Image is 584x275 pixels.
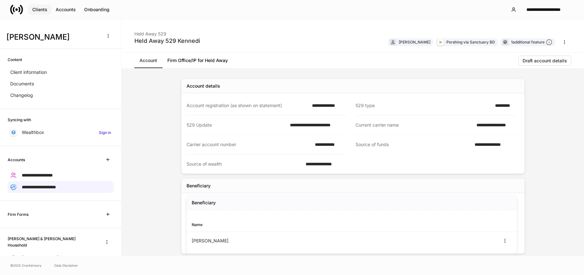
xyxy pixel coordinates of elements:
[10,263,42,268] span: © 2025 OneAdvisory
[10,92,33,98] p: Changelog
[32,7,47,12] div: Clients
[187,102,308,109] div: Account registration (as shown on statement)
[134,53,162,68] a: Account
[8,252,114,263] a: [PERSON_NAME]
[22,129,44,136] p: Wealthbox
[8,78,114,90] a: Documents
[52,4,80,15] button: Accounts
[6,32,99,42] h3: [PERSON_NAME]
[134,37,200,45] div: Held Away 529 Kennedi
[8,236,95,248] h6: [PERSON_NAME] & [PERSON_NAME] Household
[8,157,25,163] h6: Accounts
[446,39,495,45] div: Pershing via Sanctuary BD
[518,56,571,66] button: Draft account details
[187,122,286,128] div: 529 Update
[162,53,233,68] a: Firm Office/IP for Held Away
[8,211,28,217] h6: Firm Forms
[56,7,76,12] div: Accounts
[399,39,430,45] div: [PERSON_NAME]
[356,122,473,128] div: Current carrier name
[8,90,114,101] a: Changelog
[187,141,311,148] div: Carrier account number
[22,255,59,261] p: [PERSON_NAME]
[99,130,111,136] h6: Sign in
[10,69,47,75] p: Client information
[8,67,114,78] a: Client information
[8,57,22,63] h6: Content
[84,7,109,12] div: Onboarding
[523,59,567,63] div: Draft account details
[134,27,200,37] div: Held Away 529
[356,141,471,148] div: Source of funds
[10,81,34,87] p: Documents
[192,222,352,228] div: Name
[8,117,31,123] h6: Syncing with
[192,200,216,206] h5: Beneficiary
[80,4,114,15] button: Onboarding
[8,127,114,138] a: WealthboxSign in
[187,161,302,167] div: Source of wealth
[187,183,211,189] div: Beneficiary
[54,263,78,268] a: Data Disclaimer
[356,102,491,109] div: 529 type
[187,83,220,89] div: Account details
[192,238,352,244] div: [PERSON_NAME]
[28,4,52,15] button: Clients
[511,39,552,46] div: 1 additional feature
